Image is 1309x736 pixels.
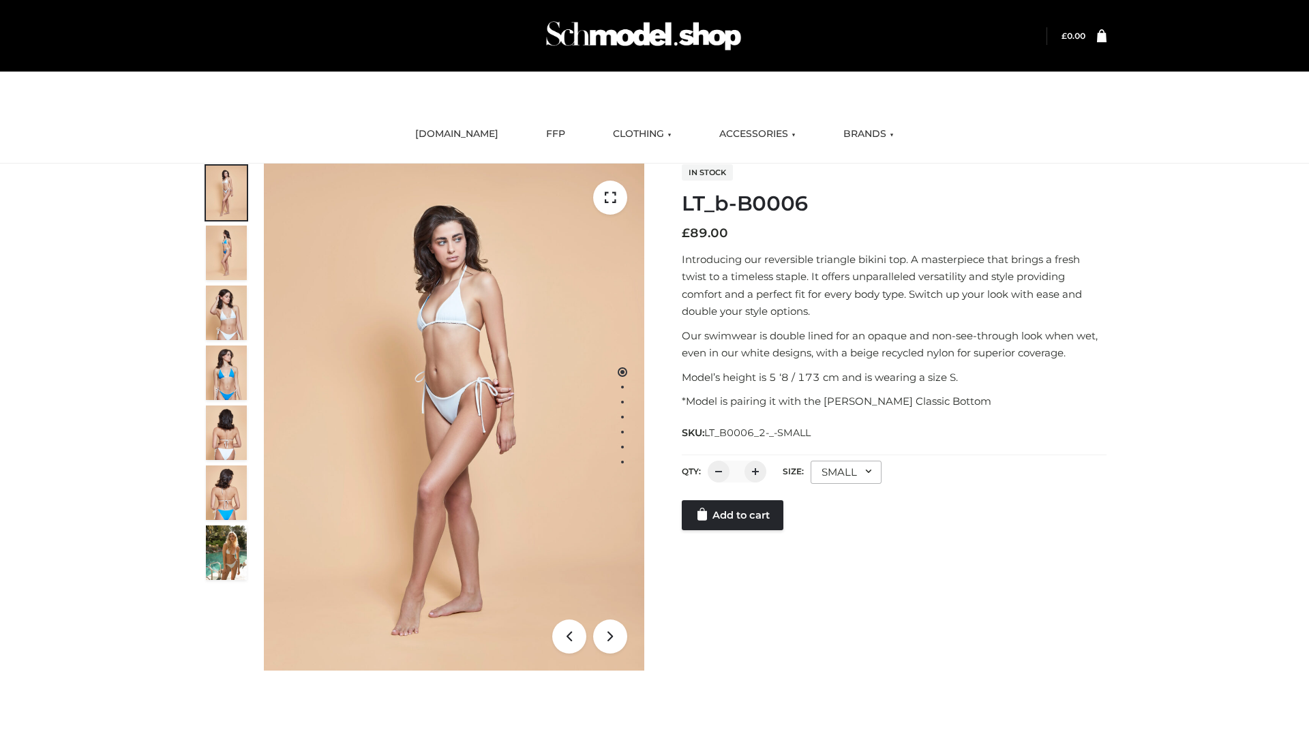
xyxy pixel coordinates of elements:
div: SMALL [811,461,882,484]
a: [DOMAIN_NAME] [405,119,509,149]
span: £ [682,226,690,241]
bdi: 89.00 [682,226,728,241]
a: £0.00 [1062,31,1085,41]
img: ArielClassicBikiniTop_CloudNine_AzureSky_OW114ECO_3-scaled.jpg [206,286,247,340]
img: Arieltop_CloudNine_AzureSky2.jpg [206,525,247,580]
p: Our swimwear is double lined for an opaque and non-see-through look when wet, even in our white d... [682,327,1107,362]
p: Model’s height is 5 ‘8 / 173 cm and is wearing a size S. [682,369,1107,386]
p: *Model is pairing it with the [PERSON_NAME] Classic Bottom [682,393,1107,410]
img: ArielClassicBikiniTop_CloudNine_AzureSky_OW114ECO_1 [264,164,644,671]
label: Size: [783,466,804,476]
p: Introducing our reversible triangle bikini top. A masterpiece that brings a fresh twist to a time... [682,251,1107,320]
span: SKU: [682,425,812,441]
a: CLOTHING [603,119,682,149]
a: Add to cart [682,500,783,530]
img: ArielClassicBikiniTop_CloudNine_AzureSky_OW114ECO_4-scaled.jpg [206,346,247,400]
img: ArielClassicBikiniTop_CloudNine_AzureSky_OW114ECO_2-scaled.jpg [206,226,247,280]
img: ArielClassicBikiniTop_CloudNine_AzureSky_OW114ECO_1-scaled.jpg [206,166,247,220]
span: LT_B0006_2-_-SMALL [704,427,811,439]
a: BRANDS [833,119,904,149]
h1: LT_b-B0006 [682,191,1107,216]
img: ArielClassicBikiniTop_CloudNine_AzureSky_OW114ECO_8-scaled.jpg [206,465,247,520]
bdi: 0.00 [1062,31,1085,41]
span: £ [1062,31,1067,41]
span: In stock [682,164,733,181]
img: Schmodel Admin 964 [541,9,746,63]
a: ACCESSORIES [709,119,806,149]
img: ArielClassicBikiniTop_CloudNine_AzureSky_OW114ECO_7-scaled.jpg [206,405,247,460]
a: FFP [536,119,575,149]
label: QTY: [682,466,701,476]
